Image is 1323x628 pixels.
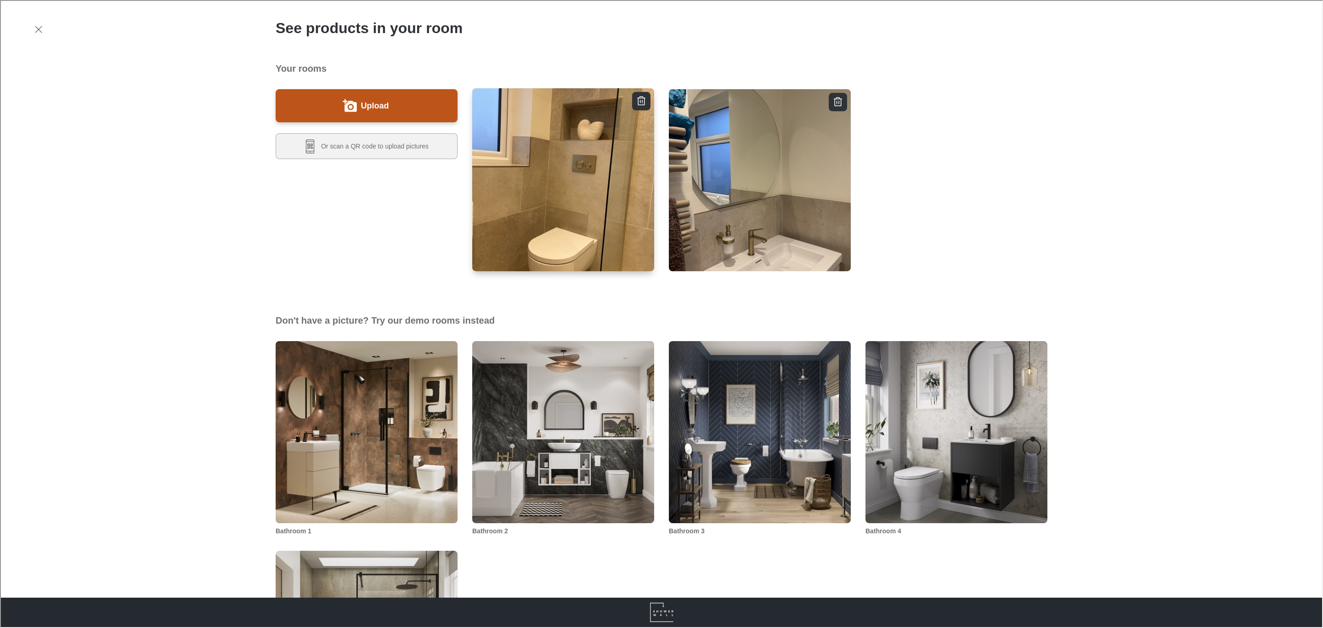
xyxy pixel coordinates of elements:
button: Delete room [631,91,650,109]
h2: Don't have a picture? Try our demo rooms instead [275,314,494,325]
li: "Your room" [471,88,653,273]
img: "Your room" [668,88,852,272]
li: Bathroom 1 [275,340,457,535]
a: Visit Showerwall homepage [624,602,697,621]
li: Bathroom 2 [471,340,653,535]
li: Bathroom 3 [668,340,850,535]
img: Bathroom 1 [275,340,458,524]
button: Exit visualizer [29,20,46,37]
img: "Your room" [471,87,655,272]
img: Bathroom 4 [865,340,1048,524]
label: Upload [360,97,388,112]
h3: Bathroom 3 [668,525,850,535]
img: Bathroom 2 [471,340,655,524]
button: Delete room [828,92,846,110]
button: Upload a picture of your room [275,88,457,121]
li: Bathroom 4 [865,340,1046,535]
img: Bathroom 3 [668,340,852,524]
h3: Bathroom 2 [471,525,653,535]
li: "Your room" [668,88,850,273]
h3: Bathroom 4 [865,525,1046,535]
h2: Your rooms [275,62,1046,74]
h3: Bathroom 1 [275,525,457,535]
button: Scan a QR code to upload pictures [275,132,457,158]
